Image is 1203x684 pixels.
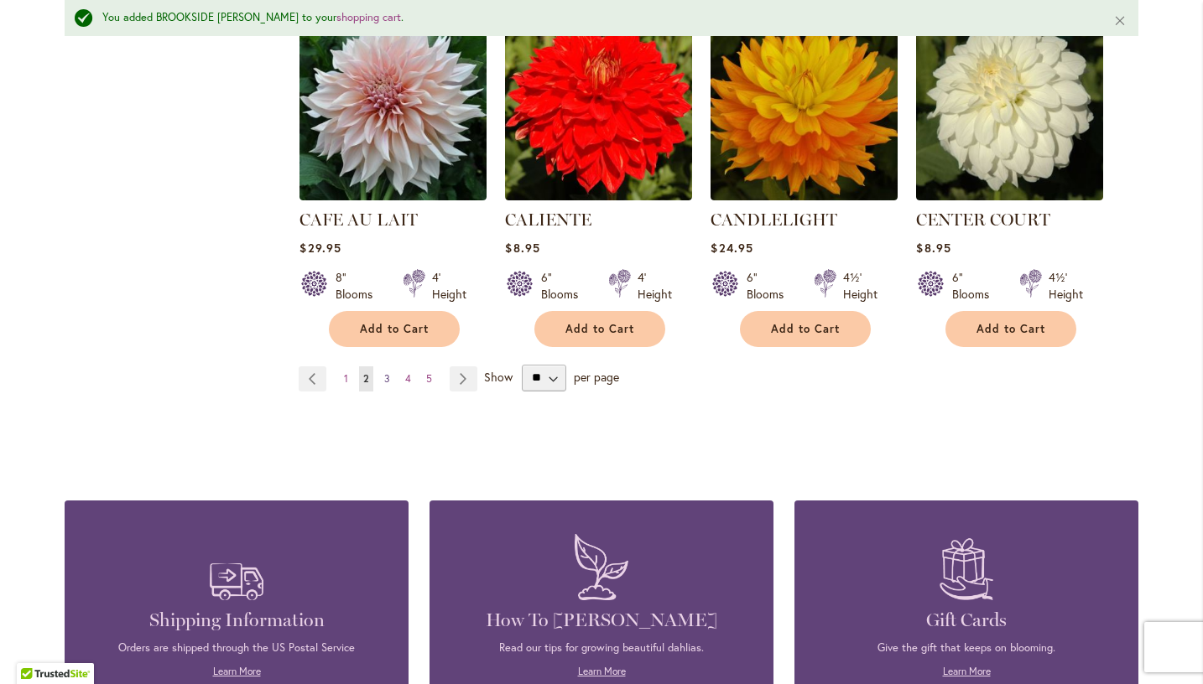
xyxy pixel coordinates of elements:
[329,311,460,347] button: Add to Cart
[299,210,418,230] a: CAFE AU LAIT
[578,665,626,677] a: Learn More
[843,269,878,303] div: 4½' Height
[505,188,692,204] a: CALIENTE
[340,366,352,391] a: 1
[360,322,429,336] span: Add to Cart
[422,366,436,391] a: 5
[534,311,665,347] button: Add to Cart
[505,210,591,230] a: CALIENTE
[90,640,383,655] p: Orders are shipped through the US Postal Service
[384,372,390,385] span: 3
[916,210,1050,230] a: CENTER COURT
[484,368,513,384] span: Show
[711,210,837,230] a: CANDLELIGHT
[455,609,748,632] h4: How To [PERSON_NAME]
[747,269,794,303] div: 6" Blooms
[565,322,634,336] span: Add to Cart
[820,609,1113,632] h4: Gift Cards
[943,665,991,677] a: Learn More
[299,240,341,256] span: $29.95
[336,269,383,303] div: 8" Blooms
[405,372,411,385] span: 4
[740,311,871,347] button: Add to Cart
[505,240,539,256] span: $8.95
[952,269,999,303] div: 6" Blooms
[13,624,60,671] iframe: Launch Accessibility Center
[432,269,466,303] div: 4' Height
[820,640,1113,655] p: Give the gift that keeps on blooming.
[299,188,487,204] a: Café Au Lait
[1049,269,1083,303] div: 4½' Height
[363,372,369,385] span: 2
[426,372,432,385] span: 5
[711,13,898,200] img: CANDLELIGHT
[102,10,1088,26] div: You added BROOKSIDE [PERSON_NAME] to your .
[976,322,1045,336] span: Add to Cart
[771,322,840,336] span: Add to Cart
[380,366,394,391] a: 3
[574,368,619,384] span: per page
[455,640,748,655] p: Read our tips for growing beautiful dahlias.
[916,240,950,256] span: $8.95
[90,609,383,632] h4: Shipping Information
[638,269,672,303] div: 4' Height
[541,269,588,303] div: 6" Blooms
[299,13,487,200] img: Café Au Lait
[344,372,348,385] span: 1
[401,366,415,391] a: 4
[916,13,1103,200] img: CENTER COURT
[213,665,261,677] a: Learn More
[505,13,692,200] img: CALIENTE
[916,188,1103,204] a: CENTER COURT
[945,311,1076,347] button: Add to Cart
[711,188,898,204] a: CANDLELIGHT
[711,240,753,256] span: $24.95
[336,10,401,24] a: shopping cart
